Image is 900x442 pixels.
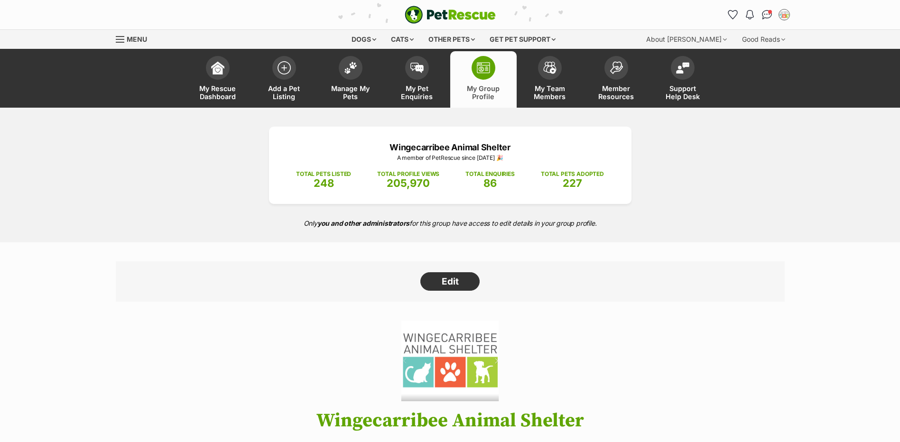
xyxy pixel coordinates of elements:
[583,51,649,108] a: Member Resources
[649,51,716,108] a: Support Help Desk
[396,321,504,401] img: Wingecarribee Animal Shelter
[595,84,638,101] span: Member Resources
[563,177,582,189] span: 227
[396,84,438,101] span: My Pet Enquiries
[735,30,792,49] div: Good Reads
[676,62,689,74] img: help-desk-icon-fdf02630f3aa405de69fd3d07c3f3aa587a6932b1a1747fa1d2bba05be0121f9.svg
[541,170,604,178] p: TOTAL PETS ADOPTED
[278,61,291,74] img: add-pet-listing-icon-0afa8454b4691262ce3f59096e99ab1cd57d4a30225e0717b998d2c9b9846f56.svg
[742,7,758,22] button: Notifications
[345,30,383,49] div: Dogs
[465,170,514,178] p: TOTAL ENQUIRIES
[746,10,753,19] img: notifications-46538b983faf8c2785f20acdc204bb7945ddae34d4c08c2a6579f10ce5e182be.svg
[251,51,317,108] a: Add a Pet Listing
[283,154,617,162] p: A member of PetRescue since [DATE] 🎉
[196,84,239,101] span: My Rescue Dashboard
[483,30,562,49] div: Get pet support
[477,62,490,74] img: group-profile-icon-3fa3cf56718a62981997c0bc7e787c4b2cf8bcc04b72c1350f741eb67cf2f40e.svg
[283,141,617,154] p: Wingecarribee Animal Shelter
[329,84,372,101] span: Manage My Pets
[422,30,482,49] div: Other pets
[127,35,147,43] span: Menu
[529,84,571,101] span: My Team Members
[263,84,306,101] span: Add a Pet Listing
[543,62,557,74] img: team-members-icon-5396bd8760b3fe7c0b43da4ab00e1e3bb1a5d9ba89233759b79545d2d3fc5d0d.svg
[610,61,623,74] img: member-resources-icon-8e73f808a243e03378d46382f2149f9095a855e16c252ad45f914b54edf8863c.svg
[185,51,251,108] a: My Rescue Dashboard
[116,30,154,47] a: Menu
[725,7,792,22] ul: Account quick links
[725,7,741,22] a: Favourites
[405,6,496,24] a: PetRescue
[377,170,439,178] p: TOTAL PROFILE VIEWS
[314,177,334,189] span: 248
[317,219,410,227] strong: you and other administrators
[483,177,497,189] span: 86
[296,170,351,178] p: TOTAL PETS LISTED
[102,410,799,431] h1: Wingecarribee Animal Shelter
[517,51,583,108] a: My Team Members
[450,51,517,108] a: My Group Profile
[384,30,420,49] div: Cats
[779,10,789,19] img: Wingecarribee Animal shelter profile pic
[762,10,772,19] img: chat-41dd97257d64d25036548639549fe6c8038ab92f7586957e7f3b1b290dea8141.svg
[405,6,496,24] img: logo-e224e6f780fb5917bec1dbf3a21bbac754714ae5b6737aabdf751b685950b380.svg
[462,84,505,101] span: My Group Profile
[760,7,775,22] a: Conversations
[410,63,424,73] img: pet-enquiries-icon-7e3ad2cf08bfb03b45e93fb7055b45f3efa6380592205ae92323e6603595dc1f.svg
[384,51,450,108] a: My Pet Enquiries
[344,62,357,74] img: manage-my-pets-icon-02211641906a0b7f246fdf0571729dbe1e7629f14944591b6c1af311fb30b64b.svg
[777,7,792,22] button: My account
[420,272,480,291] a: Edit
[640,30,733,49] div: About [PERSON_NAME]
[211,61,224,74] img: dashboard-icon-eb2f2d2d3e046f16d808141f083e7271f6b2e854fb5c12c21221c1fb7104beca.svg
[317,51,384,108] a: Manage My Pets
[387,177,430,189] span: 205,970
[661,84,704,101] span: Support Help Desk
